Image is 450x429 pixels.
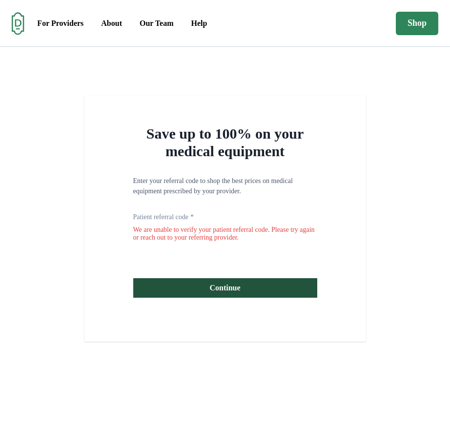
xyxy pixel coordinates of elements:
[101,18,122,29] div: About
[396,12,438,35] a: Shop
[133,226,317,242] div: We are unable to verify your patient referral code. Please try again or reach out to your referri...
[37,18,83,29] div: For Providers
[140,18,174,29] div: Our Team
[191,18,207,29] div: Help
[133,278,317,298] button: Continue
[133,212,194,222] label: Patient referral code
[133,125,317,160] h2: Save up to 100% on your medical equipment
[29,14,91,33] a: For Providers
[93,14,130,33] a: About
[184,14,215,33] a: Help
[132,14,182,33] a: Our Team
[133,176,317,196] p: Enter your referral code to shop the best prices on medical equipment prescribed by your provider.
